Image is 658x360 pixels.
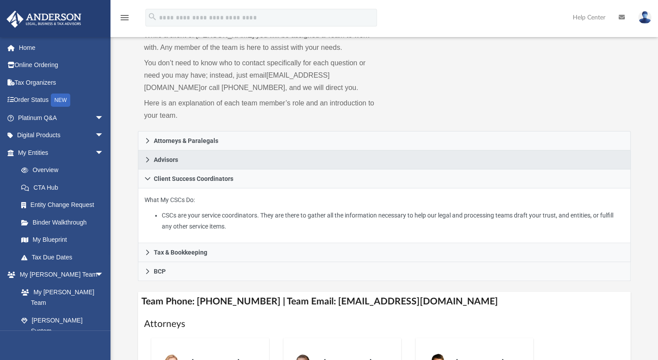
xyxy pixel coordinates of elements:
[144,71,330,91] a: [EMAIL_ADDRESS][DOMAIN_NAME]
[12,311,113,340] a: [PERSON_NAME] System
[154,268,166,274] span: BCP
[95,127,113,145] span: arrow_drop_down
[4,11,84,28] img: Anderson Advisors Platinum Portal
[12,231,113,249] a: My Blueprint
[638,11,651,24] img: User Pic
[138,292,631,311] h4: Team Phone: [PHONE_NUMBER] | Team Email: [EMAIL_ADDRESS][DOMAIN_NAME]
[119,17,130,23] a: menu
[95,266,113,284] span: arrow_drop_down
[162,210,624,232] li: CSCs are your service coordinators. They are there to gather all the information necessary to hel...
[144,57,378,94] p: You don’t need to know who to contact specifically for each question or need you may have; instea...
[144,318,624,330] h1: Attorneys
[6,56,117,74] a: Online Ordering
[144,97,378,122] p: Here is an explanation of each team member’s role and an introduction to your team.
[154,138,218,144] span: Attorneys & Paralegals
[154,249,207,255] span: Tax & Bookkeeping
[12,161,117,179] a: Overview
[12,283,108,311] a: My [PERSON_NAME] Team
[12,214,117,231] a: Binder Walkthrough
[6,74,117,91] a: Tax Organizers
[12,196,117,214] a: Entity Change Request
[119,12,130,23] i: menu
[154,176,233,182] span: Client Success Coordinators
[6,266,113,284] a: My [PERSON_NAME] Teamarrow_drop_down
[138,188,631,243] div: Client Success Coordinators
[148,12,157,22] i: search
[95,109,113,127] span: arrow_drop_down
[138,150,631,169] a: Advisors
[6,127,117,144] a: Digital Productsarrow_drop_down
[144,29,378,54] p: While a client of [PERSON_NAME] you will be assigned a Team to work with. Any member of the team ...
[6,39,117,56] a: Home
[6,109,117,127] a: Platinum Q&Aarrow_drop_down
[138,262,631,281] a: BCP
[138,243,631,262] a: Tax & Bookkeeping
[6,91,117,109] a: Order StatusNEW
[138,131,631,150] a: Attorneys & Paralegals
[12,248,117,266] a: Tax Due Dates
[138,169,631,188] a: Client Success Coordinators
[6,144,117,161] a: My Entitiesarrow_drop_down
[12,179,117,196] a: CTA Hub
[95,144,113,162] span: arrow_drop_down
[154,157,178,163] span: Advisors
[145,195,624,232] p: What My CSCs Do:
[51,94,70,107] div: NEW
